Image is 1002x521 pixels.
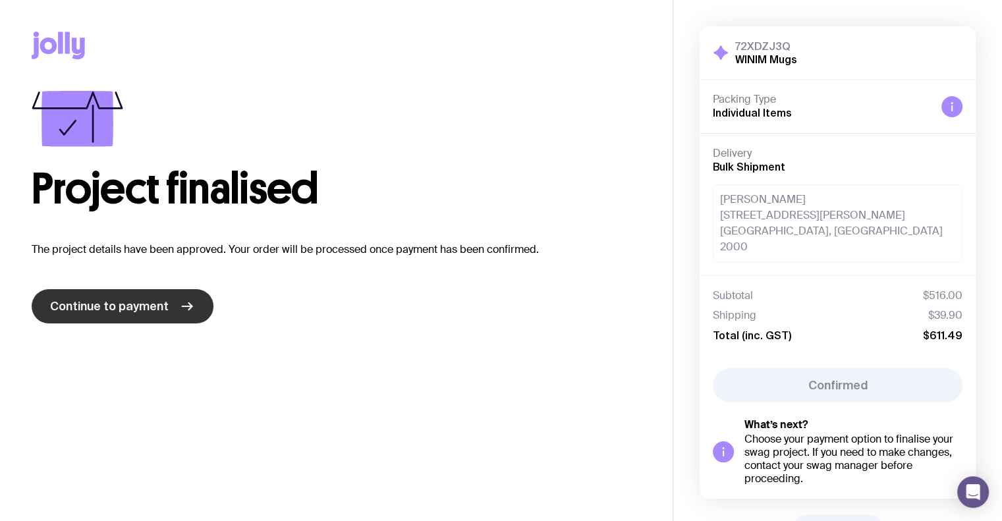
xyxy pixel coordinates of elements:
span: Subtotal [713,289,753,302]
h1: Project finalised [32,168,641,210]
span: Bulk Shipment [713,161,785,173]
span: Total (inc. GST) [713,329,791,342]
span: $39.90 [928,309,962,322]
h4: Delivery [713,147,962,160]
div: Open Intercom Messenger [957,476,989,508]
h4: Packing Type [713,93,931,106]
h5: What’s next? [744,418,962,431]
div: Choose your payment option to finalise your swag project. If you need to make changes, contact yo... [744,433,962,485]
span: Shipping [713,309,756,322]
h3: 72XDZJ3Q [735,40,797,53]
span: $516.00 [923,289,962,302]
div: [PERSON_NAME] [STREET_ADDRESS][PERSON_NAME] [GEOGRAPHIC_DATA], [GEOGRAPHIC_DATA] 2000 [713,184,962,262]
span: $611.49 [923,329,962,342]
span: Continue to payment [50,298,169,314]
p: The project details have been approved. Your order will be processed once payment has been confir... [32,242,641,258]
span: Individual Items [713,107,792,119]
a: Continue to payment [32,289,213,323]
h2: WINIM Mugs [735,53,797,66]
button: Confirmed [713,368,962,402]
